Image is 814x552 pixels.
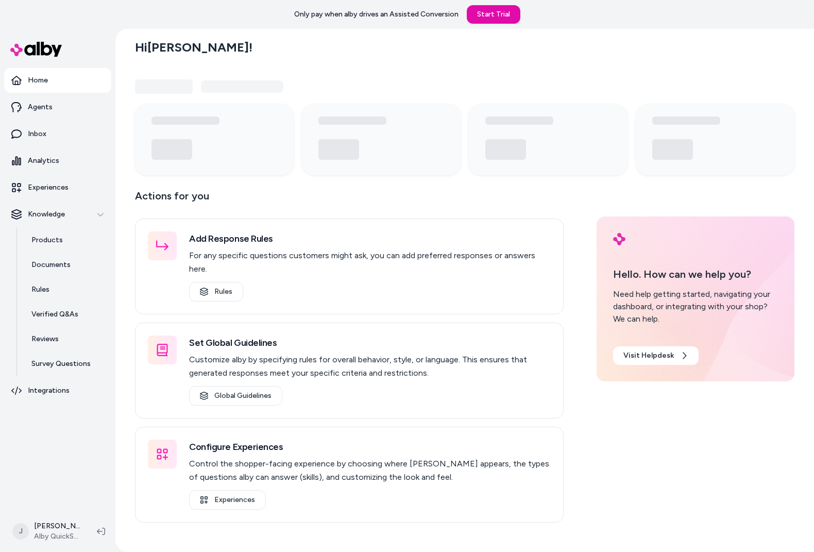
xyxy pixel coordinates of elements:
p: Experiences [28,182,69,193]
p: [PERSON_NAME] [34,521,80,531]
a: Verified Q&As [21,302,111,327]
span: Alby QuickStart Store [34,531,80,542]
div: Need help getting started, navigating your dashboard, or integrating with your shop? We can help. [613,288,778,325]
p: Verified Q&As [31,309,78,320]
button: J[PERSON_NAME]Alby QuickStart Store [6,515,89,548]
a: Integrations [4,378,111,403]
p: Home [28,75,48,86]
p: Inbox [28,129,46,139]
a: Analytics [4,148,111,173]
a: Agents [4,95,111,120]
a: Documents [21,253,111,277]
a: Home [4,68,111,93]
h3: Add Response Rules [189,231,551,246]
a: Reviews [21,327,111,352]
p: Customize alby by specifying rules for overall behavior, style, or language. This ensures that ge... [189,353,551,380]
h3: Configure Experiences [189,440,551,454]
p: Rules [31,285,49,295]
p: Documents [31,260,71,270]
h3: Set Global Guidelines [189,336,551,350]
a: Experiences [4,175,111,200]
p: Reviews [31,334,59,344]
p: Only pay when alby drives an Assisted Conversion [294,9,459,20]
a: Rules [189,282,243,302]
p: Survey Questions [31,359,91,369]
p: Control the shopper-facing experience by choosing where [PERSON_NAME] appears, the types of quest... [189,457,551,484]
img: alby Logo [10,42,62,57]
p: Hello. How can we help you? [613,266,778,282]
p: For any specific questions customers might ask, you can add preferred responses or answers here. [189,249,551,276]
p: Integrations [28,386,70,396]
p: Actions for you [135,188,564,212]
p: Analytics [28,156,59,166]
h2: Hi [PERSON_NAME] ! [135,40,252,55]
span: J [12,523,29,540]
p: Products [31,235,63,245]
a: Inbox [4,122,111,146]
button: Knowledge [4,202,111,227]
a: Products [21,228,111,253]
p: Knowledge [28,209,65,220]
a: Rules [21,277,111,302]
a: Global Guidelines [189,386,282,406]
p: Agents [28,102,53,112]
img: alby Logo [613,233,625,245]
a: Survey Questions [21,352,111,376]
a: Visit Helpdesk [613,346,699,365]
a: Start Trial [467,5,520,24]
a: Experiences [189,490,266,510]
